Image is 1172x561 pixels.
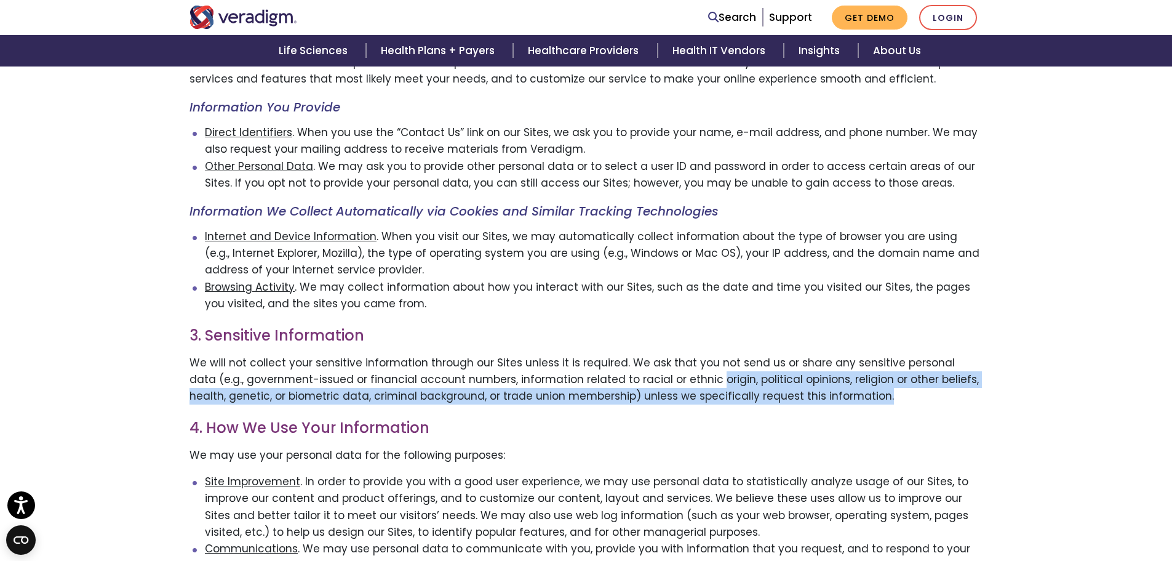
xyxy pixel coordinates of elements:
a: Life Sciences [264,35,366,67]
h3: 3. Sensitive Information [189,327,983,345]
li: . In order to provide you with a good user experience, we may use personal data to statistically ... [205,474,983,541]
p: We may use your personal data for the following purposes: [189,447,983,464]
a: Get Demo [832,6,907,30]
li: . We may ask you to provide other personal data or to select a user ID and password in order to a... [205,158,983,192]
u: Internet and Device Information [205,229,377,244]
button: Open CMP widget [6,525,36,555]
a: Health Plans + Payers [366,35,513,67]
li: . We may collect information about how you interact with our Sites, such as the date and time you... [205,279,983,312]
a: Insights [784,35,858,67]
em: Information We Collect Automatically via Cookies and Similar Tracking Technologies [189,203,719,220]
u: Browsing Activity [205,280,295,294]
a: Login [919,5,977,30]
p: We will not collect your sensitive information through our Sites unless it is required. We ask th... [189,355,983,405]
a: Healthcare Providers [513,35,657,67]
img: Veradigm logo [189,6,297,29]
li: . When you visit our Sites, we may automatically collect information about the type of browser yo... [205,228,983,279]
em: Information You Provide [189,99,340,116]
u: Site Improvement [205,474,300,489]
a: Health IT Vendors [658,35,784,67]
li: . When you use the “Contact Us” link on our Sites, we ask you to provide your name, e-mail addres... [205,124,983,158]
u: Direct Identifiers [205,125,292,140]
iframe: Drift Chat Widget [936,472,1157,546]
u: Communications [205,541,298,556]
a: About Us [858,35,936,67]
u: Other Personal Data [205,159,313,174]
h3: 4. How We Use Your Information [189,419,983,437]
a: Support [769,10,812,25]
a: Search [708,9,756,26]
